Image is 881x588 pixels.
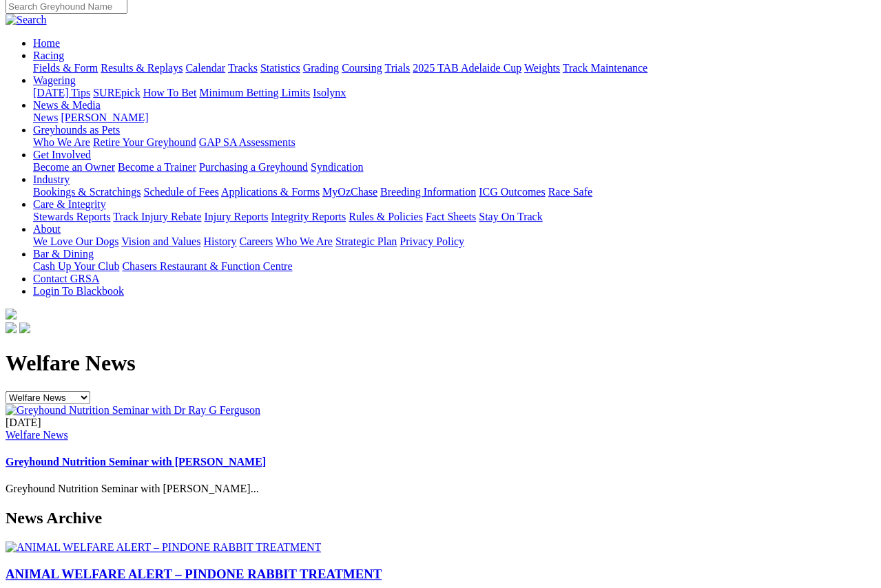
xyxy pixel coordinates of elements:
[121,235,200,247] a: Vision and Values
[185,62,225,74] a: Calendar
[33,186,141,198] a: Bookings & Scratchings
[276,235,333,247] a: Who We Are
[203,235,236,247] a: History
[33,235,875,248] div: About
[413,62,521,74] a: 2025 TAB Adelaide Cup
[6,567,382,581] a: ANIMAL WELFARE ALERT – PINDONE RABBIT TREATMENT
[342,62,382,74] a: Coursing
[33,74,76,86] a: Wagering
[6,404,260,417] img: Greyhound Nutrition Seminar with Dr Ray G Ferguson
[6,541,321,554] img: ANIMAL WELFARE ALERT – PINDONE RABBIT TREATMENT
[199,87,310,98] a: Minimum Betting Limits
[33,211,110,222] a: Stewards Reports
[6,14,47,26] img: Search
[33,198,106,210] a: Care & Integrity
[199,136,296,148] a: GAP SA Assessments
[6,509,875,527] h2: News Archive
[33,235,118,247] a: We Love Our Dogs
[33,136,90,148] a: Who We Are
[33,186,875,198] div: Industry
[6,429,68,441] a: Welfare News
[400,235,464,247] a: Privacy Policy
[6,308,17,319] img: logo-grsa-white.png
[6,350,875,376] h1: Welfare News
[260,62,300,74] a: Statistics
[118,161,196,173] a: Become a Trainer
[122,260,292,272] a: Chasers Restaurant & Function Centre
[33,124,120,136] a: Greyhounds as Pets
[19,322,30,333] img: twitter.svg
[271,211,346,222] a: Integrity Reports
[563,62,647,74] a: Track Maintenance
[6,322,17,333] img: facebook.svg
[33,273,99,284] a: Contact GRSA
[33,260,875,273] div: Bar & Dining
[228,62,258,74] a: Tracks
[6,417,41,428] span: [DATE]
[426,211,476,222] a: Fact Sheets
[199,161,308,173] a: Purchasing a Greyhound
[33,87,90,98] a: [DATE] Tips
[113,211,201,222] a: Track Injury Rebate
[33,62,98,74] a: Fields & Form
[239,235,273,247] a: Careers
[6,417,875,496] div: Greyhound Nutrition Seminar with [PERSON_NAME]...
[384,62,410,74] a: Trials
[33,99,101,111] a: News & Media
[33,87,875,99] div: Wagering
[303,62,339,74] a: Grading
[33,62,875,74] div: Racing
[335,235,397,247] a: Strategic Plan
[33,260,119,272] a: Cash Up Your Club
[33,161,875,174] div: Get Involved
[33,37,60,49] a: Home
[524,62,560,74] a: Weights
[33,112,875,124] div: News & Media
[322,186,377,198] a: MyOzChase
[479,211,542,222] a: Stay On Track
[221,186,320,198] a: Applications & Forms
[204,211,268,222] a: Injury Reports
[33,112,58,123] a: News
[33,174,70,185] a: Industry
[33,223,61,235] a: About
[479,186,545,198] a: ICG Outcomes
[380,186,476,198] a: Breeding Information
[33,248,94,260] a: Bar & Dining
[311,161,363,173] a: Syndication
[143,87,197,98] a: How To Bet
[349,211,423,222] a: Rules & Policies
[33,50,64,61] a: Racing
[33,285,124,297] a: Login To Blackbook
[101,62,183,74] a: Results & Replays
[548,186,592,198] a: Race Safe
[93,136,196,148] a: Retire Your Greyhound
[61,112,148,123] a: [PERSON_NAME]
[6,456,266,468] a: Greyhound Nutrition Seminar with [PERSON_NAME]
[93,87,140,98] a: SUREpick
[33,161,115,173] a: Become an Owner
[33,149,91,160] a: Get Involved
[33,211,875,223] div: Care & Integrity
[143,186,218,198] a: Schedule of Fees
[33,136,875,149] div: Greyhounds as Pets
[313,87,346,98] a: Isolynx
